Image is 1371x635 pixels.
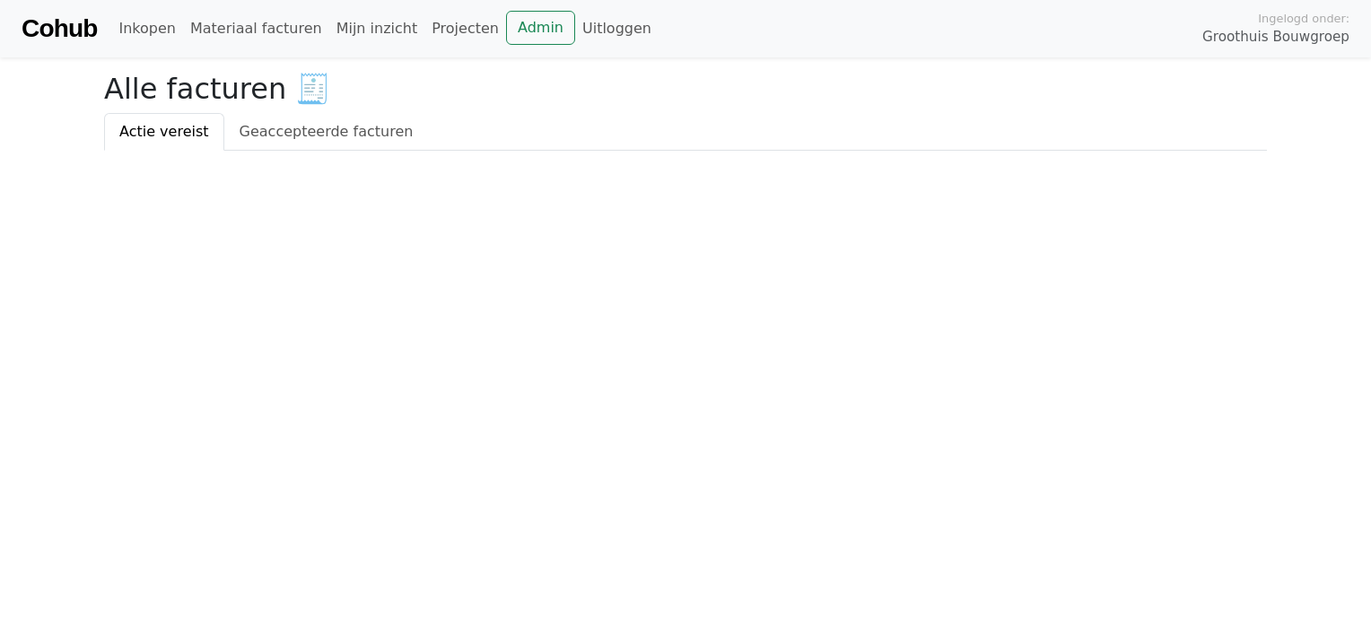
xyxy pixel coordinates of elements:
a: Inkopen [111,11,182,47]
a: Geaccepteerde facturen [224,113,429,151]
span: Ingelogd onder: [1258,10,1349,27]
a: Admin [506,11,575,45]
a: Mijn inzicht [329,11,425,47]
a: Materiaal facturen [183,11,329,47]
h2: Alle facturen 🧾 [104,72,1267,106]
a: Projecten [424,11,506,47]
a: Actie vereist [104,113,224,151]
span: Groothuis Bouwgroep [1202,27,1349,48]
a: Cohub [22,7,97,50]
a: Uitloggen [575,11,659,47]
